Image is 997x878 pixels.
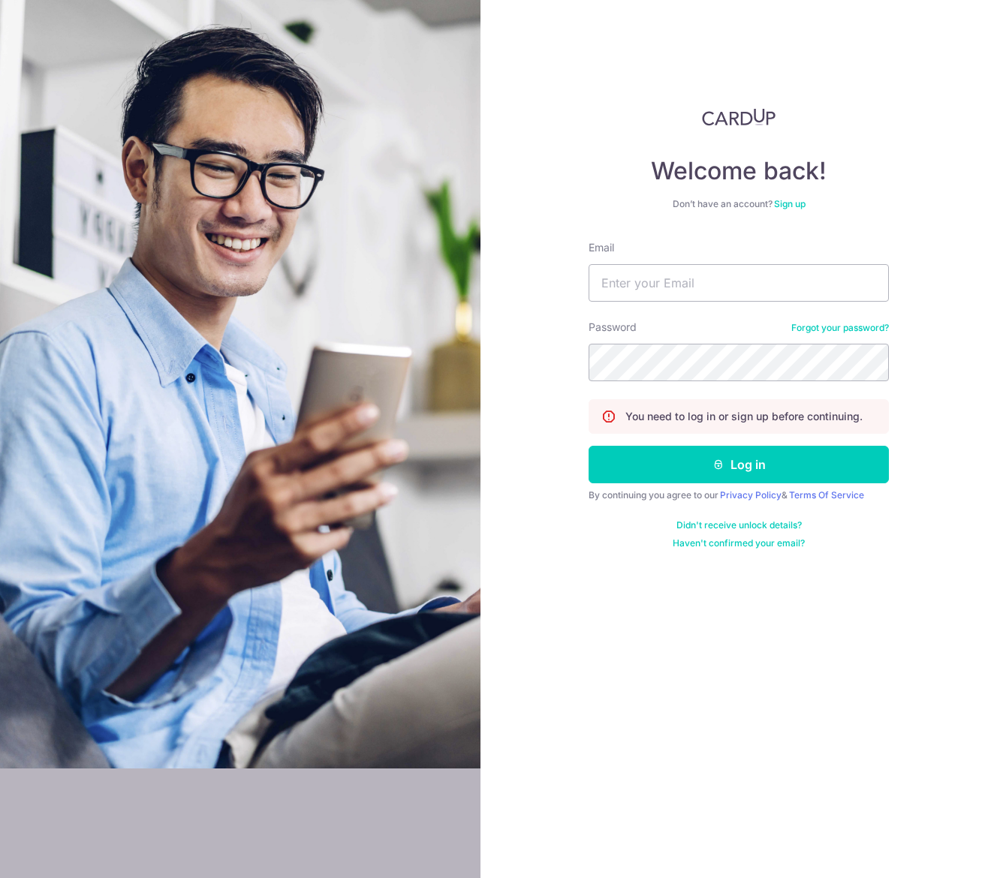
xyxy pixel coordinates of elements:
div: By continuing you agree to our & [589,489,889,501]
button: Log in [589,446,889,483]
label: Email [589,240,614,255]
a: Forgot your password? [791,322,889,334]
a: Didn't receive unlock details? [676,519,802,531]
input: Enter your Email [589,264,889,302]
img: CardUp Logo [702,108,776,126]
a: Sign up [774,198,806,209]
a: Haven't confirmed your email? [673,537,805,549]
p: You need to log in or sign up before continuing. [625,409,863,424]
label: Password [589,320,637,335]
a: Terms Of Service [789,489,864,501]
div: Don’t have an account? [589,198,889,210]
a: Privacy Policy [720,489,782,501]
h4: Welcome back! [589,156,889,186]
